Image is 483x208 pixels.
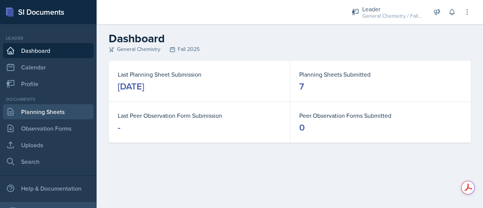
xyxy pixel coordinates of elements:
[109,45,471,53] div: General Chemistry Fall 2025
[299,111,462,120] dt: Peer Observation Forms Submitted
[3,181,94,196] div: Help & Documentation
[299,80,304,92] div: 7
[3,43,94,58] a: Dashboard
[3,96,94,103] div: Documents
[118,111,281,120] dt: Last Peer Observation Form Submission
[3,35,94,42] div: Leader
[109,32,471,45] h2: Dashboard
[362,5,423,14] div: Leader
[3,137,94,153] a: Uploads
[3,154,94,169] a: Search
[3,121,94,136] a: Observation Forms
[3,76,94,91] a: Profile
[3,60,94,75] a: Calendar
[299,70,462,79] dt: Planning Sheets Submitted
[118,122,120,134] div: -
[118,80,144,92] div: [DATE]
[118,70,281,79] dt: Last Planning Sheet Submission
[299,122,305,134] div: 0
[362,12,423,20] div: General Chemistry / Fall 2025
[3,104,94,119] a: Planning Sheets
